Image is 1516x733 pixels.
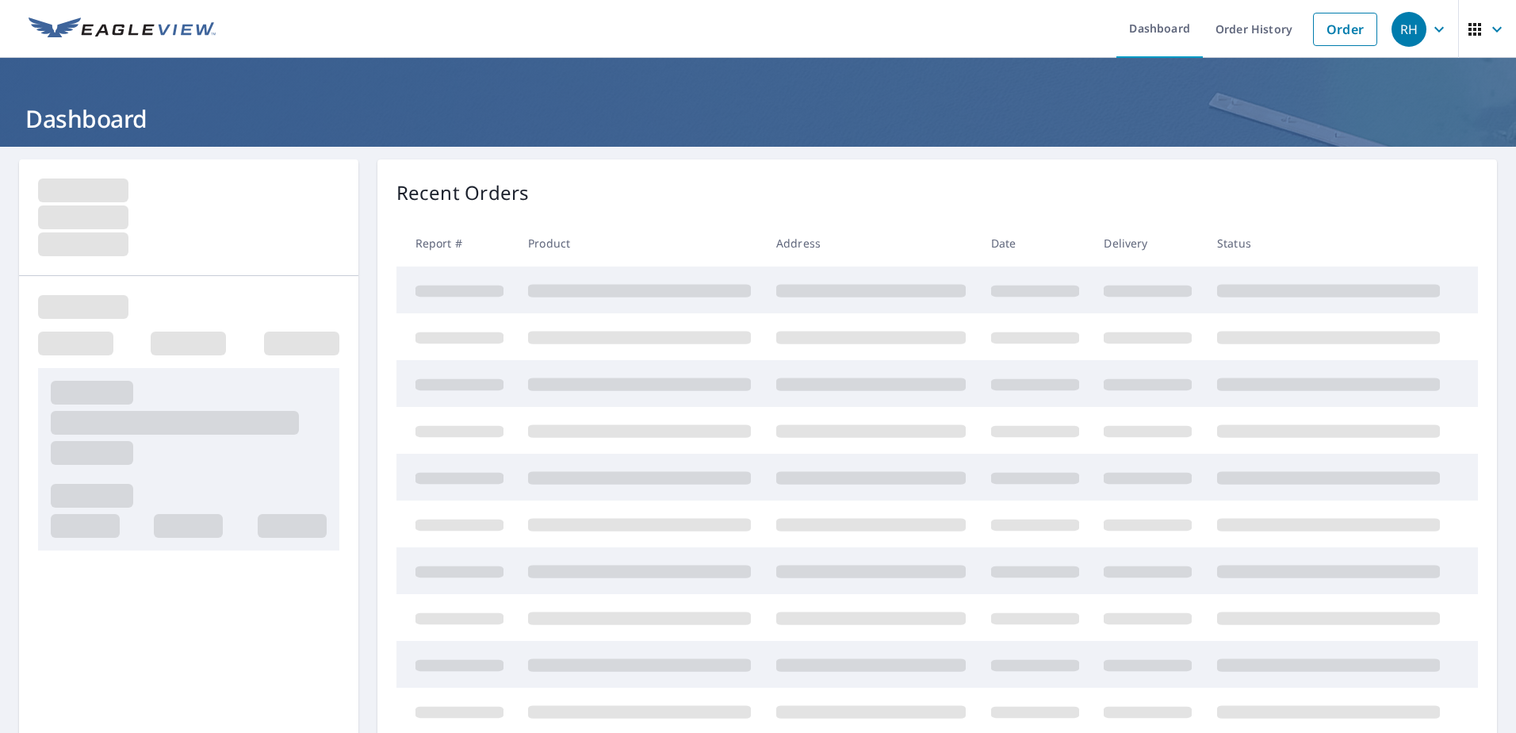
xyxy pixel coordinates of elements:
th: Status [1204,220,1453,267]
h1: Dashboard [19,102,1497,135]
a: Order [1313,13,1377,46]
th: Address [764,220,978,267]
img: EV Logo [29,17,216,41]
div: RH [1392,12,1426,47]
th: Report # [396,220,516,267]
p: Recent Orders [396,178,530,207]
th: Product [515,220,764,267]
th: Date [978,220,1092,267]
th: Delivery [1091,220,1204,267]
